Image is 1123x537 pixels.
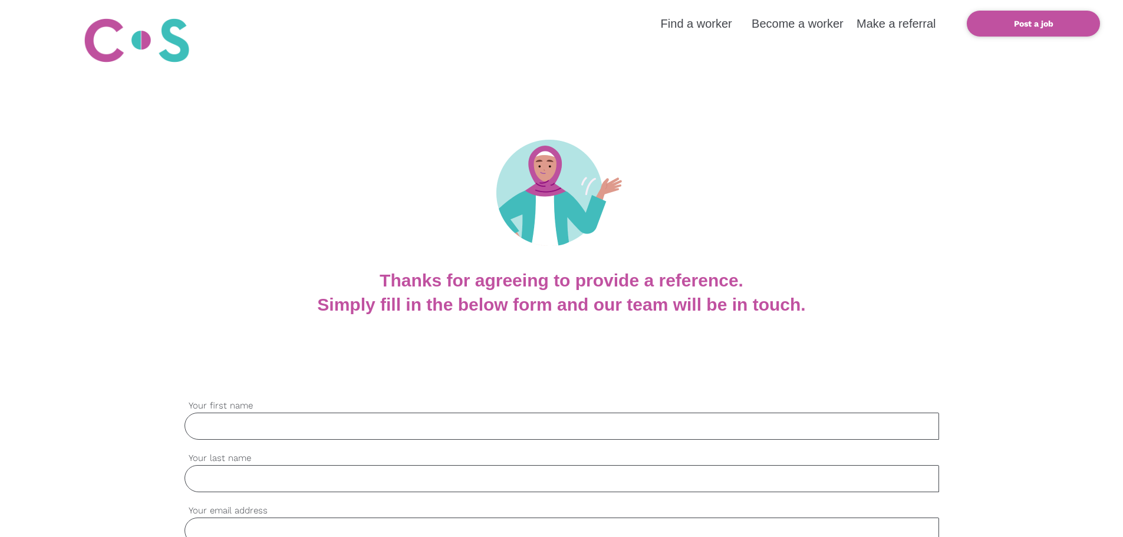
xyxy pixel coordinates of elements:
b: Simply fill in the below form and our team will be in touch. [317,295,805,314]
a: Post a job [967,11,1100,37]
label: Your first name [185,399,939,413]
a: Become a worker [752,17,844,30]
a: Make a referral [857,17,936,30]
label: Your last name [185,452,939,465]
a: Find a worker [661,17,732,30]
b: Post a job [1014,19,1053,28]
b: Thanks for agreeing to provide a reference. [380,271,743,290]
label: Your email address [185,504,939,518]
